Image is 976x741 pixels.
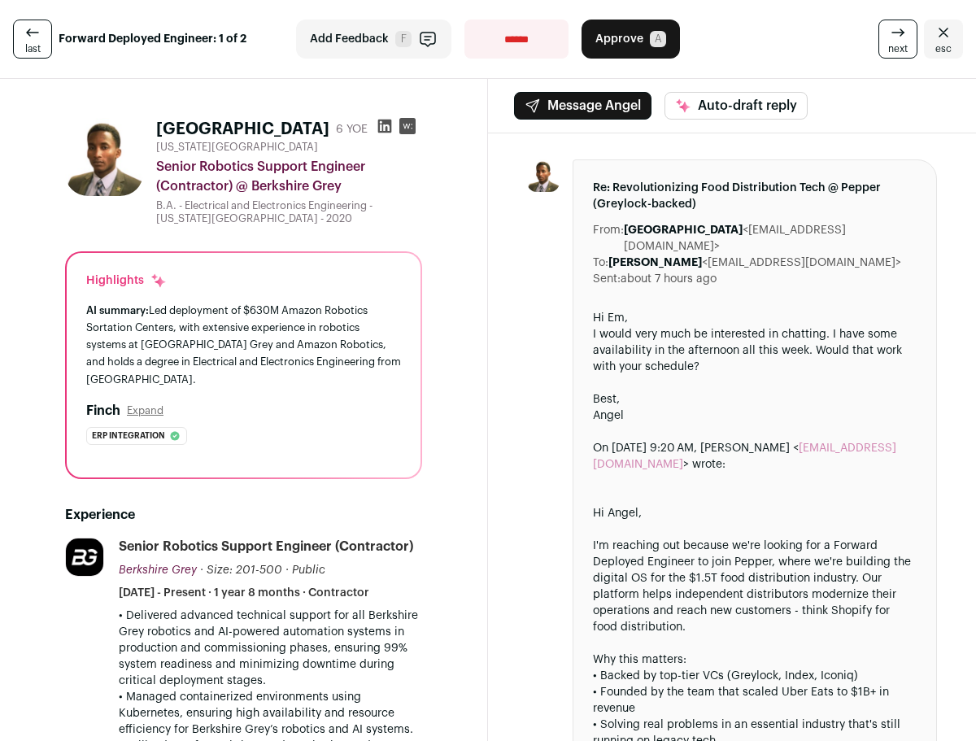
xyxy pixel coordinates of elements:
span: AI summary: [86,305,149,316]
div: • Backed by top-tier VCs (Greylock, Index, Iconiq) [593,668,917,684]
div: B.A. - Electrical and Electronics Engineering - [US_STATE][GEOGRAPHIC_DATA] - 2020 [156,199,422,225]
dt: From: [593,222,624,255]
h2: Finch [86,401,120,421]
button: Message Angel [514,92,651,120]
span: Add Feedback [310,31,389,47]
div: • Founded by the team that scaled Uber Eats to $1B+ in revenue [593,684,917,717]
button: Add Feedback F [296,20,451,59]
p: • Delivered advanced technical support for all Berkshire Grey robotics and AI-powered automation ... [119,608,422,689]
button: Expand [127,404,163,417]
span: Berkshire Grey [119,564,197,576]
div: Senior Robotics Support Engineer (Contractor) [119,538,413,556]
strong: Forward Deployed Engineer: 1 of 2 [59,31,246,47]
blockquote: On [DATE] 9:20 AM, [PERSON_NAME] < > wrote: [593,440,917,489]
b: [PERSON_NAME] [608,257,702,268]
a: next [878,20,917,59]
dd: about 7 hours ago [621,271,717,287]
dt: To: [593,255,608,271]
span: esc [935,42,952,55]
span: Re: Revolutionizing Food Distribution Tech @ Pepper (Greylock-backed) [593,180,917,212]
h2: Experience [65,505,422,525]
div: I'm reaching out because we're looking for a Forward Deployed Engineer to join Pepper, where we'r... [593,538,917,635]
span: A [650,31,666,47]
span: Public [292,564,325,576]
span: next [888,42,908,55]
div: Why this matters: [593,652,917,668]
a: Close [924,20,963,59]
button: Approve A [582,20,680,59]
span: [DATE] - Present · 1 year 8 months · Contractor [119,585,369,601]
div: Led deployment of $630M Amazon Robotics Sortation Centers, with extensive experience in robotics ... [86,302,401,388]
dd: <[EMAIL_ADDRESS][DOMAIN_NAME]> [624,222,917,255]
div: Senior Robotics Support Engineer (Contractor) @ Berkshire Grey [156,157,422,196]
div: Hi Angel, [593,505,917,521]
img: f722342f58355a6a75f12330c9a3f5cf867621342979fbd2409ec822dec753ce.jpg [66,538,103,576]
dd: <[EMAIL_ADDRESS][DOMAIN_NAME]> [608,255,901,271]
a: last [13,20,52,59]
span: F [395,31,412,47]
button: Auto-draft reply [664,92,808,120]
span: [US_STATE][GEOGRAPHIC_DATA] [156,141,318,154]
b: [GEOGRAPHIC_DATA] [624,224,743,236]
div: 6 YOE [336,121,368,137]
img: 74927bcac6c6ac181b50123be5df13102217267b78d5c2f85318f652c277556a.jpg [527,159,560,192]
p: • Managed containerized environments using Kubernetes, ensuring high availability and resource ef... [119,689,422,738]
span: Approve [595,31,643,47]
span: Erp integration [92,428,165,444]
span: · Size: 201-500 [200,564,282,576]
dt: Sent: [593,271,621,287]
div: Highlights [86,272,167,289]
span: · [285,562,289,578]
img: 74927bcac6c6ac181b50123be5df13102217267b78d5c2f85318f652c277556a.jpg [65,118,143,196]
h1: [GEOGRAPHIC_DATA] [156,118,329,141]
span: last [25,42,41,55]
div: Best, [593,391,917,408]
div: I would very much be interested in chatting. I have some availability in the afternoon all this w... [593,326,917,375]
